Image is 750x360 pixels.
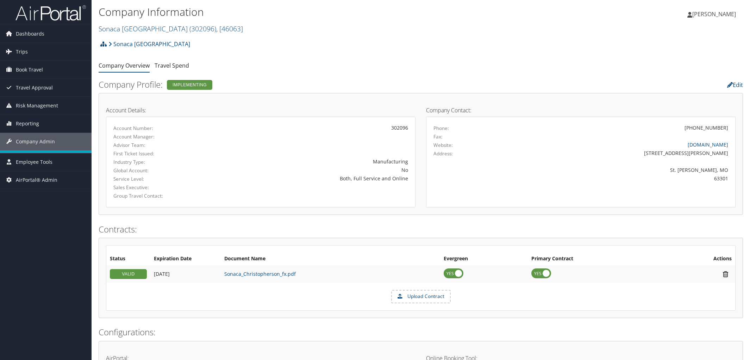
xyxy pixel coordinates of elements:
[16,133,55,150] span: Company Admin
[392,291,450,303] label: Upload Contract
[16,61,43,79] span: Book Travel
[692,10,736,18] span: [PERSON_NAME]
[215,124,408,131] div: 302096
[113,125,205,132] label: Account Number:
[99,326,743,338] h2: Configurations:
[113,159,205,166] label: Industry Type:
[99,223,743,235] h2: Contracts:
[155,62,189,69] a: Travel Spend
[113,184,205,191] label: Sales Executive:
[727,81,743,89] a: Edit
[426,107,736,113] h4: Company Contact:
[150,253,221,265] th: Expiration Date
[16,115,39,132] span: Reporting
[154,271,170,277] span: [DATE]
[154,271,217,277] div: Add/Edit Date
[215,175,408,182] div: Both, Full Service and Online
[216,24,243,33] span: , [ 46063 ]
[224,271,296,277] a: Sonaca_Christopherson_fx.pdf
[433,142,453,149] label: Website:
[440,253,528,265] th: Evergreen
[110,269,147,279] div: VALID
[113,167,205,174] label: Global Account:
[687,4,743,25] a: [PERSON_NAME]
[16,97,58,114] span: Risk Management
[15,5,86,21] img: airportal-logo.png
[113,133,205,140] label: Account Manager:
[719,271,732,278] i: Remove Contract
[189,24,216,33] span: ( 302096 )
[433,150,453,157] label: Address:
[113,142,205,149] label: Advisor Team:
[433,133,443,140] label: Fax:
[688,141,728,148] a: [DOMAIN_NAME]
[685,124,728,131] div: [PHONE_NUMBER]
[16,171,57,189] span: AirPortal® Admin
[113,192,205,199] label: Group Travel Contact:
[215,158,408,165] div: Manufacturing
[99,24,243,33] a: Sonaca [GEOGRAPHIC_DATA]
[16,153,52,171] span: Employee Tools
[99,62,150,69] a: Company Overview
[221,253,440,265] th: Document Name
[16,43,28,61] span: Trips
[510,166,728,174] div: St. [PERSON_NAME], MO
[99,79,525,91] h2: Company Profile:
[167,80,212,90] div: Implementing
[106,253,150,265] th: Status
[113,150,205,157] label: First Ticket Issued:
[664,253,735,265] th: Actions
[16,79,53,97] span: Travel Approval
[113,175,205,182] label: Service Level:
[99,5,528,19] h1: Company Information
[510,175,728,182] div: 63301
[106,107,415,113] h4: Account Details:
[108,37,190,51] a: Sonaca [GEOGRAPHIC_DATA]
[16,25,44,43] span: Dashboards
[215,166,408,174] div: No
[510,149,728,157] div: [STREET_ADDRESS][PERSON_NAME]
[433,125,449,132] label: Phone:
[528,253,664,265] th: Primary Contract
